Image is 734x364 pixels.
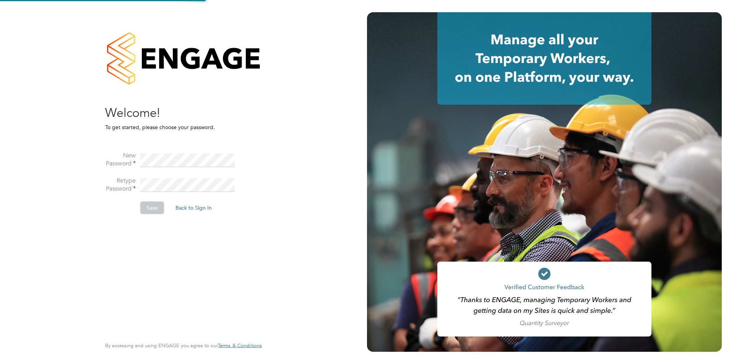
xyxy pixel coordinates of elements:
a: Terms & Conditions [218,343,262,349]
p: To get started, please choose your password. [105,124,254,131]
span: By accessing and using ENGAGE you agree to our [105,342,262,349]
button: Back to Sign In [169,202,218,214]
label: Retype Password [105,176,136,193]
h2: Welcome! [105,105,254,121]
button: Save [140,202,164,214]
label: New Password [105,152,136,168]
